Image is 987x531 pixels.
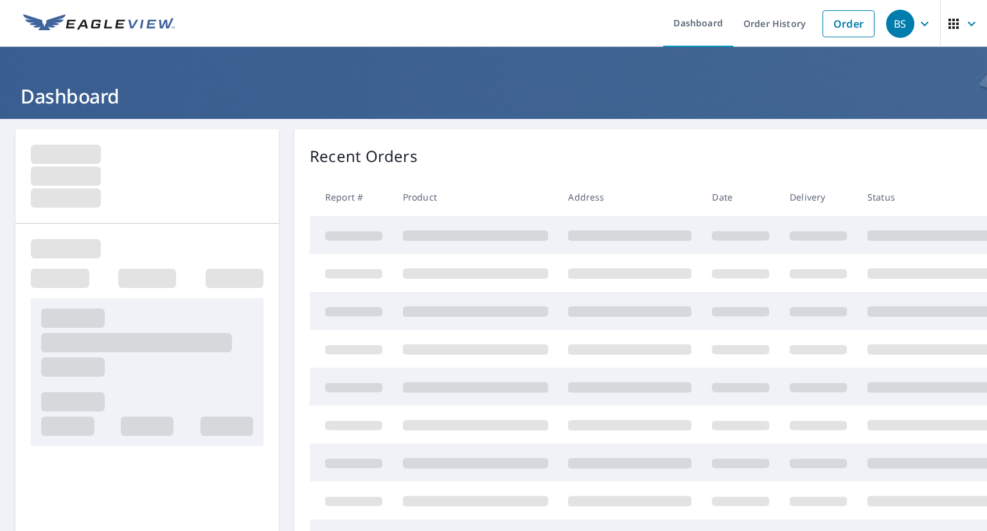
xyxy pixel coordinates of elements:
[15,83,972,109] h1: Dashboard
[702,178,779,216] th: Date
[310,145,418,168] p: Recent Orders
[393,178,558,216] th: Product
[310,178,393,216] th: Report #
[886,10,914,38] div: BS
[822,10,875,37] a: Order
[779,178,857,216] th: Delivery
[23,14,175,33] img: EV Logo
[558,178,702,216] th: Address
